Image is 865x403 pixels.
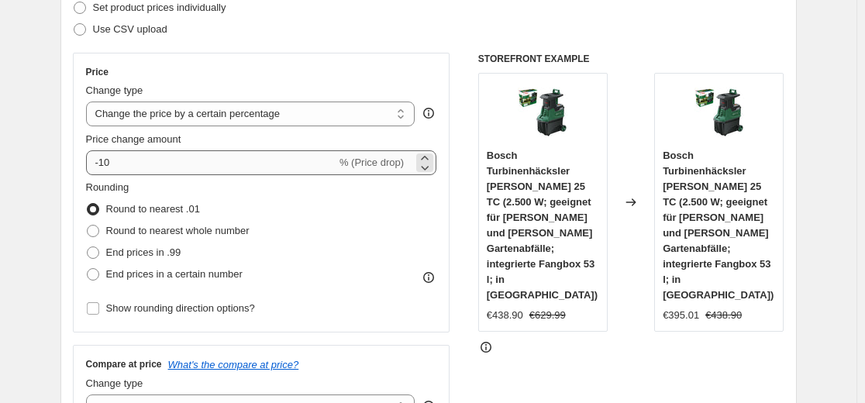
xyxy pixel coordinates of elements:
span: Set product prices individually [93,2,226,13]
div: €395.01 [663,308,699,323]
span: End prices in a certain number [106,268,243,280]
span: Round to nearest .01 [106,203,200,215]
strike: €629.99 [529,308,566,323]
h3: Compare at price [86,358,162,370]
div: €438.90 [487,308,523,323]
span: Change type [86,377,143,389]
div: help [421,105,436,121]
span: Rounding [86,181,129,193]
button: What's the compare at price? [168,359,299,370]
span: Round to nearest whole number [106,225,250,236]
span: End prices in .99 [106,246,181,258]
span: % (Price drop) [339,157,404,168]
img: 61FIL4m1WfL_80x.jpg [512,81,574,143]
h3: Price [86,66,109,78]
span: Show rounding direction options? [106,302,255,314]
input: -15 [86,150,336,175]
span: Bosch Turbinenhäcksler [PERSON_NAME] 25 TC (2.500 W; geeignet für [PERSON_NAME] und [PERSON_NAME]... [487,150,598,301]
span: Price change amount [86,133,181,145]
strike: €438.90 [705,308,742,323]
h6: STOREFRONT EXAMPLE [478,53,784,65]
img: 61FIL4m1WfL_80x.jpg [688,81,750,143]
span: Change type [86,84,143,96]
span: Bosch Turbinenhäcksler [PERSON_NAME] 25 TC (2.500 W; geeignet für [PERSON_NAME] und [PERSON_NAME]... [663,150,774,301]
span: Use CSV upload [93,23,167,35]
